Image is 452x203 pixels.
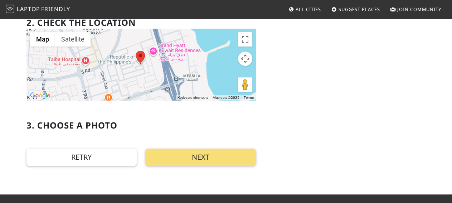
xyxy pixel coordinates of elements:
[28,91,52,100] a: Open this area in Google Maps (opens a new window)
[286,3,324,16] a: All Cities
[178,95,208,100] button: Keyboard shortcuts
[26,120,117,131] h2: 3. Choose a photo
[387,3,444,16] a: Join Community
[41,5,70,13] span: Friendly
[329,3,383,16] a: Suggest Places
[17,5,40,13] span: Laptop
[339,6,380,13] span: Suggest Places
[28,91,52,100] img: Google
[238,77,252,92] button: Drag Pegman onto the map to open Street View
[6,3,70,16] a: LaptopFriendly LaptopFriendly
[244,96,254,100] a: Terms
[296,6,321,13] span: All Cities
[26,149,137,166] button: Retry
[397,6,441,13] span: Join Community
[238,52,252,66] button: Map camera controls
[26,18,136,28] h2: 2. Check the location
[238,32,252,47] button: Toggle fullscreen view
[213,96,239,100] span: Map data ©2025
[145,149,256,166] button: Next
[6,5,14,13] img: LaptopFriendly
[30,32,55,47] button: Show street map
[55,32,91,47] button: Show satellite imagery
